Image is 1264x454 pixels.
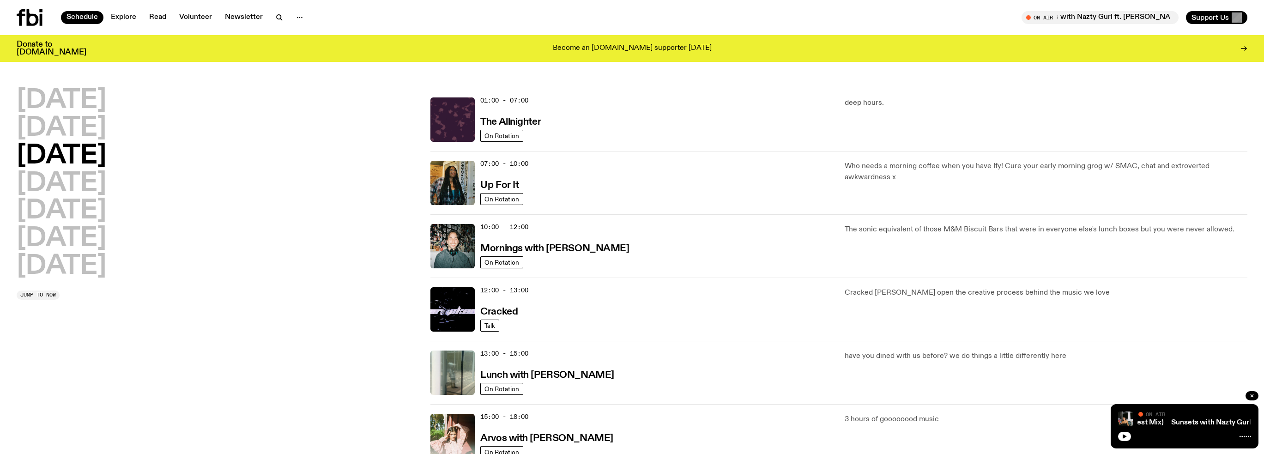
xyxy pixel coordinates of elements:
[480,434,613,443] h3: Arvos with [PERSON_NAME]
[484,195,519,202] span: On Rotation
[105,11,142,24] a: Explore
[480,117,541,127] h3: The Allnighter
[480,369,614,380] a: Lunch with [PERSON_NAME]
[1146,411,1165,417] span: On Air
[480,370,614,380] h3: Lunch with [PERSON_NAME]
[17,198,106,224] button: [DATE]
[845,414,1247,425] p: 3 hours of goooooood music
[17,115,106,141] button: [DATE]
[480,115,541,127] a: The Allnighter
[144,11,172,24] a: Read
[17,88,106,114] button: [DATE]
[17,171,106,197] button: [DATE]
[845,161,1247,183] p: Who needs a morning coffee when you have Ify! Cure your early morning grog w/ SMAC, chat and extr...
[484,132,519,139] span: On Rotation
[484,385,519,392] span: On Rotation
[430,224,475,268] img: Radio presenter Ben Hansen sits in front of a wall of photos and an fbi radio sign. Film photo. B...
[480,349,528,358] span: 13:00 - 15:00
[430,161,475,205] img: Ify - a Brown Skin girl with black braided twists, looking up to the side with her tongue stickin...
[480,96,528,105] span: 01:00 - 07:00
[480,412,528,421] span: 15:00 - 18:00
[219,11,268,24] a: Newsletter
[480,244,629,254] h3: Mornings with [PERSON_NAME]
[480,179,519,190] a: Up For It
[17,41,86,56] h3: Donate to [DOMAIN_NAME]
[17,291,60,300] button: Jump to now
[484,259,519,266] span: On Rotation
[174,11,218,24] a: Volunteer
[480,193,523,205] a: On Rotation
[480,320,499,332] a: Talk
[1186,11,1247,24] button: Support Us
[944,419,1164,426] a: Sunsets with Nazty Gurl ft. [PERSON_NAME] & SHAZ (Guest Mix)
[480,130,523,142] a: On Rotation
[553,44,712,53] p: Become an [DOMAIN_NAME] supporter [DATE]
[845,97,1247,109] p: deep hours.
[20,292,56,297] span: Jump to now
[61,11,103,24] a: Schedule
[845,287,1247,298] p: Cracked [PERSON_NAME] open the creative process behind the music we love
[1022,11,1179,24] button: On AirSunsets with Nazty Gurl ft. [PERSON_NAME] & SHAZ (Guest Mix)
[480,432,613,443] a: Arvos with [PERSON_NAME]
[480,286,528,295] span: 12:00 - 13:00
[845,351,1247,362] p: have you dined with us before? we do things a little differently here
[480,159,528,168] span: 07:00 - 10:00
[480,181,519,190] h3: Up For It
[480,242,629,254] a: Mornings with [PERSON_NAME]
[17,226,106,252] button: [DATE]
[1191,13,1229,22] span: Support Us
[480,307,518,317] h3: Cracked
[480,383,523,395] a: On Rotation
[17,254,106,279] button: [DATE]
[17,143,106,169] button: [DATE]
[430,287,475,332] img: Logo for Podcast Cracked. Black background, with white writing, with glass smashing graphics
[484,322,495,329] span: Talk
[480,305,518,317] a: Cracked
[480,223,528,231] span: 10:00 - 12:00
[845,224,1247,235] p: The sonic equivalent of those M&M Biscuit Bars that were in everyone else's lunch boxes but you w...
[480,256,523,268] a: On Rotation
